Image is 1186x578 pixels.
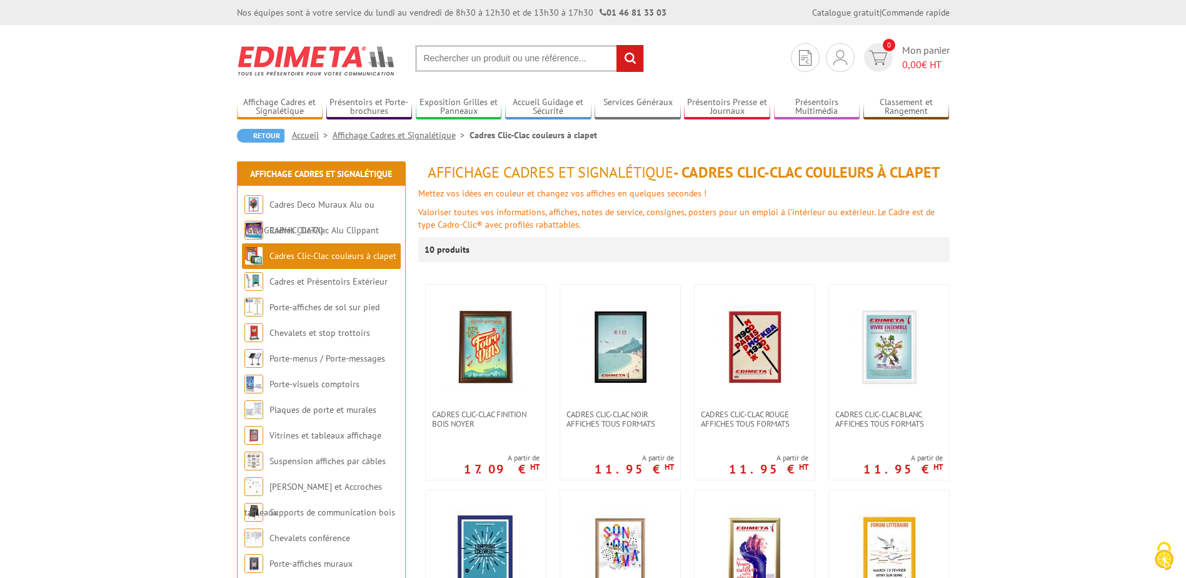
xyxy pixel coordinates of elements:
[695,410,815,428] a: Cadres clic-clac rouge affiches tous formats
[415,45,644,72] input: Rechercher un produit ou une référence...
[244,195,263,214] img: Cadres Deco Muraux Alu ou Bois
[442,303,530,391] img: CADRES CLIC-CLAC FINITION BOIS NOYER
[1142,535,1186,578] button: Cookies (fenêtre modale)
[729,453,808,463] span: A partir de
[418,165,950,181] h1: - Cadres Clic-Clac couleurs à clapet
[326,97,413,118] a: Présentoirs et Porte-brochures
[464,465,540,473] p: 17.09 €
[244,349,263,368] img: Porte-menus / Porte-messages
[244,477,263,496] img: Cimaises et Accroches tableaux
[292,129,333,141] a: Accueil
[883,39,895,51] span: 0
[833,50,847,65] img: devis rapide
[269,430,381,441] a: Vitrines et tableaux affichage
[861,43,950,72] a: devis rapide 0 Mon panier 0,00€ HT
[812,6,950,19] div: |
[269,558,353,569] a: Porte-affiches muraux
[595,453,674,463] span: A partir de
[237,97,323,118] a: Affichage Cadres et Signalétique
[863,453,943,463] span: A partir de
[902,58,950,72] span: € HT
[684,97,770,118] a: Présentoirs Presse et Journaux
[566,410,674,428] span: Cadres clic-clac noir affiches tous formats
[799,462,808,472] sup: HT
[774,97,860,118] a: Présentoirs Multimédia
[244,199,374,236] a: Cadres Deco Muraux Alu ou [GEOGRAPHIC_DATA]
[244,452,263,470] img: Suspension affiches par câbles
[244,400,263,419] img: Plaques de porte et murales
[869,51,887,65] img: devis rapide
[863,97,950,118] a: Classement et Rangement
[595,97,681,118] a: Services Généraux
[244,298,263,317] img: Porte-affiches de sol sur pied
[418,188,706,199] font: Mettez vos idées en couleur et changez vos affiches en quelques secondes !
[269,225,379,236] a: Cadres Clic-Clac Alu Clippant
[576,303,664,391] img: Cadres clic-clac noir affiches tous formats
[595,465,674,473] p: 11.95 €
[269,250,396,261] a: Cadres Clic-Clac couleurs à clapet
[426,410,546,428] a: CADRES CLIC-CLAC FINITION BOIS NOYER
[505,97,591,118] a: Accueil Guidage et Sécurité
[882,7,950,18] a: Commande rapide
[244,323,263,342] img: Chevalets et stop trottoirs
[711,303,798,391] img: Cadres clic-clac rouge affiches tous formats
[701,410,808,428] span: Cadres clic-clac rouge affiches tous formats
[425,237,471,262] p: 10 produits
[269,404,376,415] a: Plaques de porte et murales
[902,58,922,71] span: 0,00
[560,410,680,428] a: Cadres clic-clac noir affiches tous formats
[269,507,395,518] a: Supports de communication bois
[269,455,386,467] a: Suspension affiches par câbles
[237,6,666,19] div: Nos équipes sont à votre service du lundi au vendredi de 8h30 à 12h30 et de 13h30 à 17h30
[269,276,388,287] a: Cadres et Présentoirs Extérieur
[269,302,379,313] a: Porte-affiches de sol sur pied
[416,97,502,118] a: Exposition Grilles et Panneaux
[244,426,263,445] img: Vitrines et tableaux affichage
[464,453,540,463] span: A partir de
[269,378,359,390] a: Porte-visuels comptoirs
[432,410,540,428] span: CADRES CLIC-CLAC FINITION BOIS NOYER
[1148,540,1180,572] img: Cookies (fenêtre modale)
[845,303,933,391] img: Cadres clic-clac blanc affiches tous formats
[902,43,950,72] span: Mon panier
[244,375,263,393] img: Porte-visuels comptoirs
[829,410,949,428] a: Cadres clic-clac blanc affiches tous formats
[237,129,284,143] a: Retour
[237,38,396,84] img: Edimeta
[244,272,263,291] img: Cadres et Présentoirs Extérieur
[616,45,643,72] input: rechercher
[269,353,385,364] a: Porte-menus / Porte-messages
[333,129,470,141] a: Affichage Cadres et Signalétique
[799,50,812,66] img: devis rapide
[244,246,263,265] img: Cadres Clic-Clac couleurs à clapet
[428,163,673,182] span: Affichage Cadres et Signalétique
[835,410,943,428] span: Cadres clic-clac blanc affiches tous formats
[812,7,880,18] a: Catalogue gratuit
[244,481,382,518] a: [PERSON_NAME] et Accroches tableaux
[250,168,392,180] a: Affichage Cadres et Signalétique
[269,327,370,338] a: Chevalets et stop trottoirs
[269,532,350,544] a: Chevalets conférence
[933,462,943,472] sup: HT
[470,129,597,141] li: Cadres Clic-Clac couleurs à clapet
[530,462,540,472] sup: HT
[729,465,808,473] p: 11.95 €
[418,206,935,230] font: Valoriser toutes vos informations, affiches, notes de service, consignes, posters pour un emploi ...
[863,465,943,473] p: 11.95 €
[600,7,666,18] strong: 01 46 81 33 03
[665,462,674,472] sup: HT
